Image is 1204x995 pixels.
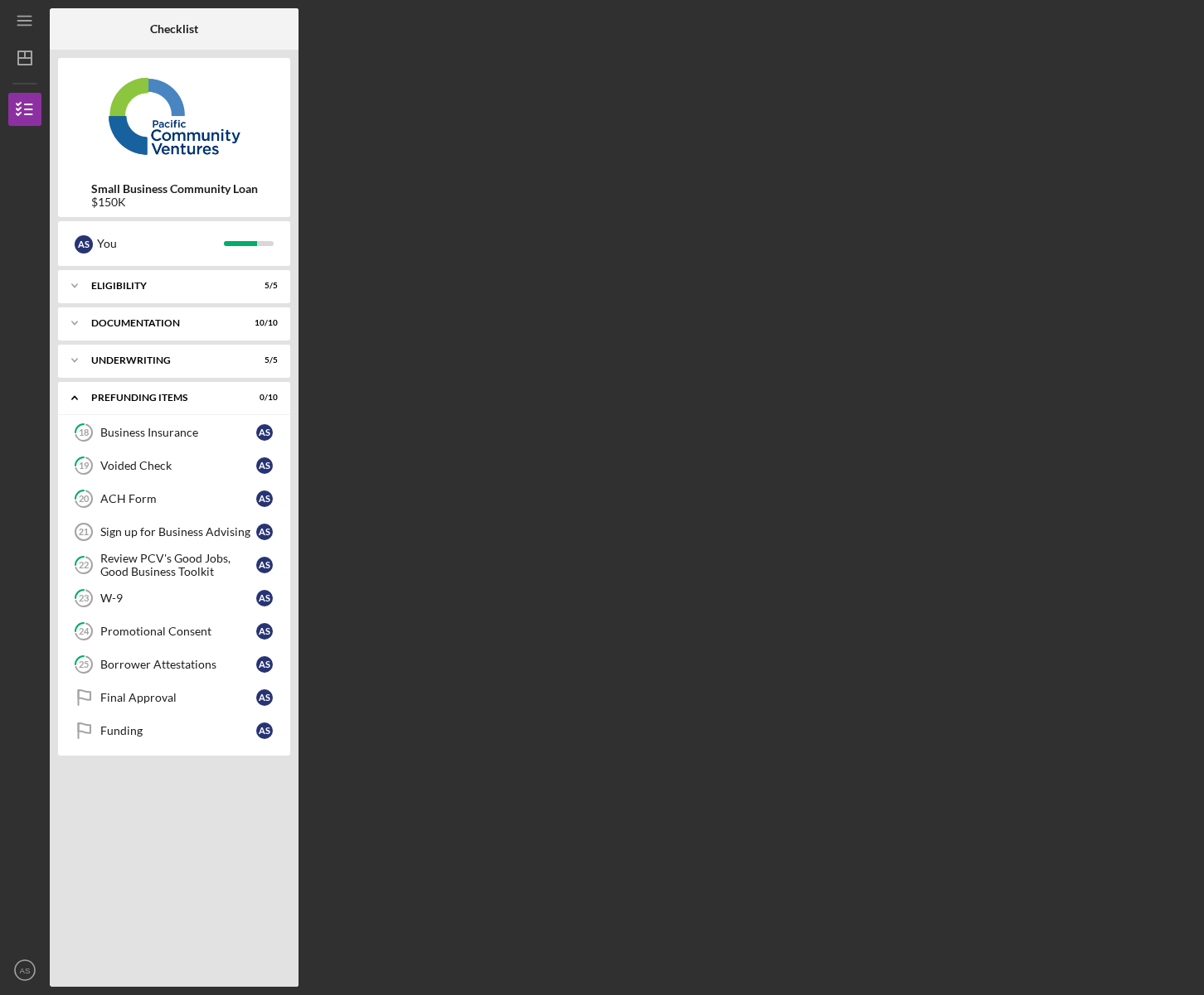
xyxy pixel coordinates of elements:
[100,625,256,638] div: Promotional Consent
[256,689,273,706] div: A S
[66,681,282,714] a: Final ApprovalAS
[91,393,236,403] div: Prefunding Items
[248,355,278,365] div: 5 / 5
[91,281,236,291] div: Eligibility
[256,524,273,540] div: A S
[66,515,282,548] a: 21Sign up for Business AdvisingAS
[100,658,256,671] div: Borrower Attestations
[58,66,290,166] img: Product logo
[100,459,256,472] div: Voided Check
[66,449,282,482] a: 19Voided CheckAS
[256,623,273,640] div: A S
[66,582,282,615] a: 23W-9AS
[256,424,273,441] div: A S
[100,552,256,578] div: Review PCV's Good Jobs, Good Business Toolkit
[256,557,273,573] div: A S
[79,659,89,670] tspan: 25
[66,548,282,582] a: 22Review PCV's Good Jobs, Good Business ToolkitAS
[66,416,282,449] a: 18Business InsuranceAS
[79,427,89,438] tspan: 18
[66,648,282,681] a: 25Borrower AttestationsAS
[66,482,282,515] a: 20ACH FormAS
[256,457,273,474] div: A S
[150,22,198,36] b: Checklist
[20,966,31,975] text: AS
[91,196,258,209] div: $150K
[100,592,256,605] div: W-9
[97,229,224,258] div: You
[100,724,256,737] div: Funding
[256,656,273,673] div: A S
[248,393,278,403] div: 0 / 10
[256,490,273,507] div: A S
[79,626,90,637] tspan: 24
[91,182,258,196] b: Small Business Community Loan
[100,492,256,505] div: ACH Form
[100,426,256,439] div: Business Insurance
[256,590,273,606] div: A S
[79,593,89,604] tspan: 23
[100,691,256,704] div: Final Approval
[8,954,41,987] button: AS
[91,355,236,365] div: Underwriting
[79,461,90,471] tspan: 19
[91,318,236,328] div: Documentation
[100,525,256,539] div: Sign up for Business Advising
[79,494,90,505] tspan: 20
[66,714,282,747] a: FundingAS
[79,527,89,537] tspan: 21
[256,722,273,739] div: A S
[248,318,278,328] div: 10 / 10
[248,281,278,291] div: 5 / 5
[75,235,93,254] div: A S
[66,615,282,648] a: 24Promotional ConsentAS
[79,560,89,571] tspan: 22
